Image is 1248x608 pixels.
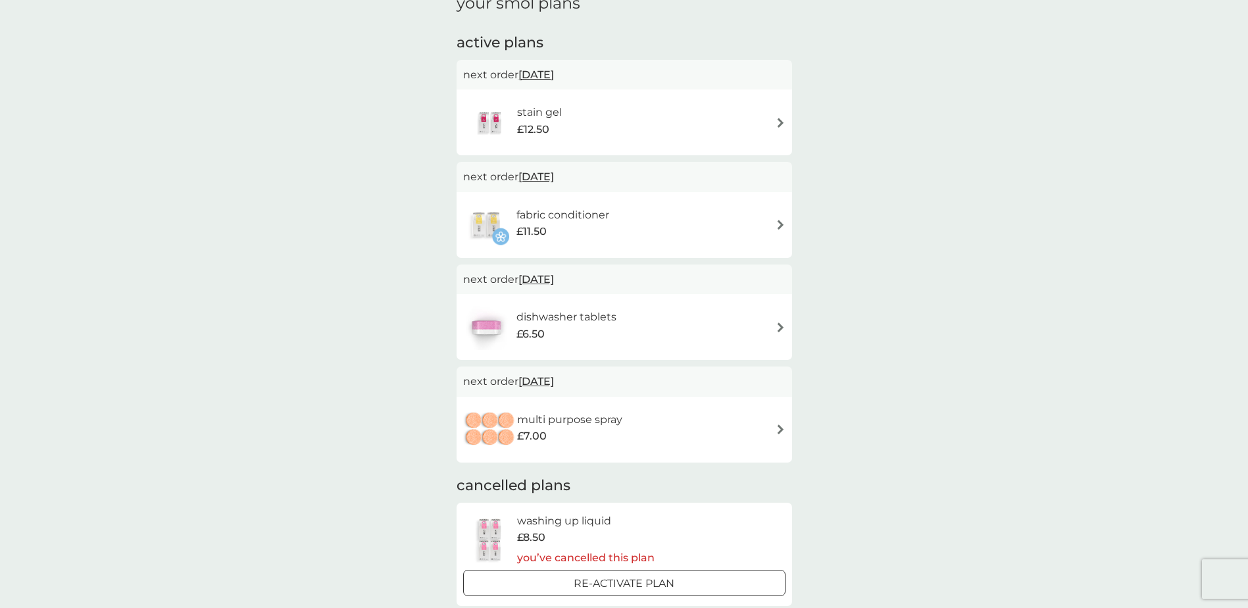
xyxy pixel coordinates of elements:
h6: multi purpose spray [517,411,622,428]
span: £11.50 [516,223,547,240]
img: multi purpose spray [463,407,517,453]
h6: fabric conditioner [516,207,609,224]
span: [DATE] [518,164,554,190]
img: washing up liquid [463,517,517,563]
img: fabric conditioner [463,202,509,248]
h6: washing up liquid [517,513,655,530]
span: [DATE] [518,368,554,394]
span: £6.50 [516,326,545,343]
h2: active plans [457,33,792,53]
img: arrow right [776,424,786,434]
p: next order [463,271,786,288]
h6: stain gel [517,104,562,121]
p: Re-activate Plan [574,575,674,592]
h2: cancelled plans [457,476,792,496]
p: next order [463,168,786,186]
img: arrow right [776,118,786,128]
img: arrow right [776,220,786,230]
img: stain gel [463,99,517,145]
h6: dishwasher tablets [516,309,616,326]
p: next order [463,373,786,390]
p: you’ve cancelled this plan [517,549,655,567]
span: £7.00 [517,428,547,445]
button: Re-activate Plan [463,570,786,596]
span: £12.50 [517,121,549,138]
img: dishwasher tablets [463,304,509,350]
img: arrow right [776,322,786,332]
span: [DATE] [518,62,554,88]
p: next order [463,66,786,84]
span: £8.50 [517,529,545,546]
span: [DATE] [518,266,554,292]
